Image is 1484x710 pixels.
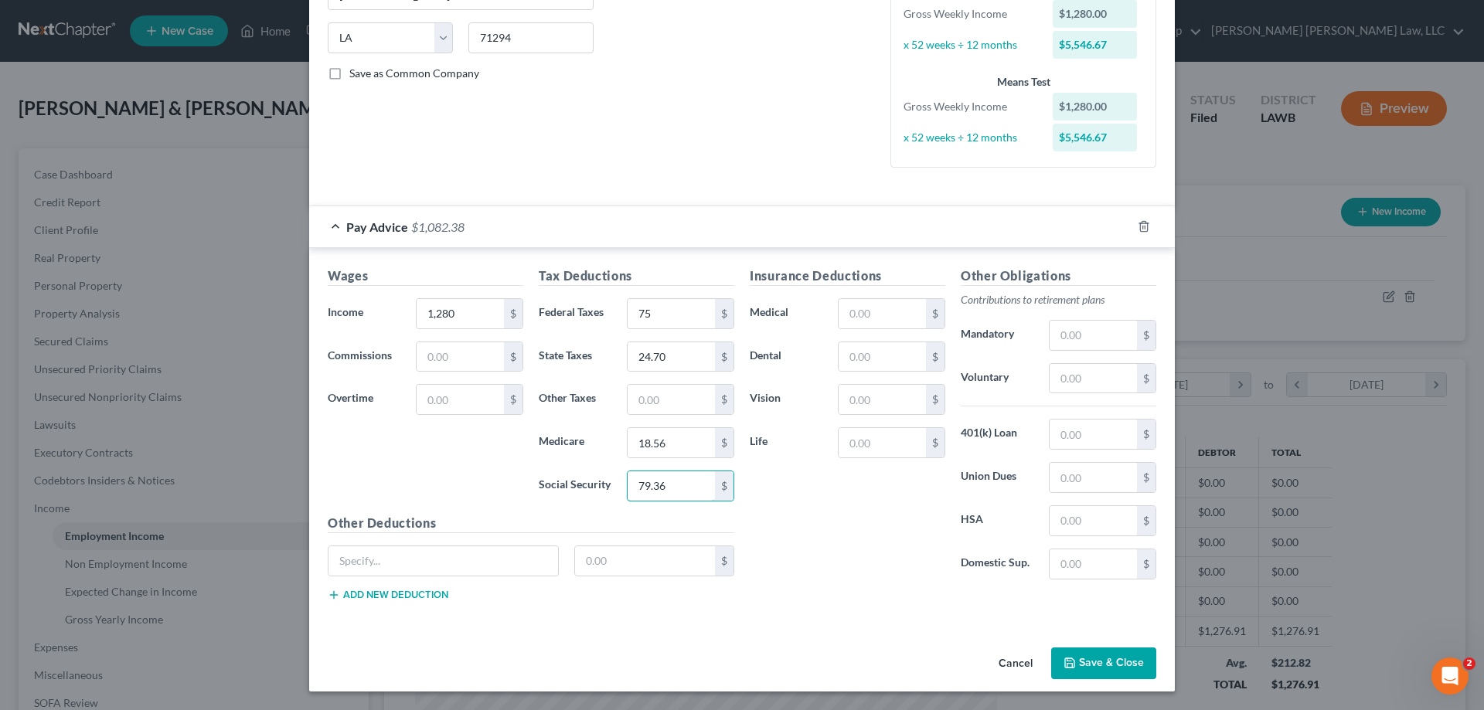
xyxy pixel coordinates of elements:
span: 2 [1463,657,1475,670]
input: 0.00 [839,342,926,372]
label: Voluntary [953,363,1041,394]
p: Contributions to retirement plans [961,292,1156,307]
div: $ [715,299,733,328]
input: 0.00 [417,342,504,372]
input: 0.00 [839,385,926,414]
div: $ [504,385,522,414]
label: Mandatory [953,320,1041,351]
div: $ [1137,549,1156,579]
label: Medicare [531,427,619,458]
div: $ [1137,420,1156,449]
input: 0.00 [1050,364,1137,393]
label: State Taxes [531,341,619,372]
label: Overtime [320,384,408,415]
h5: Wages [328,267,523,286]
iframe: Intercom live chat [1431,657,1469,695]
div: $ [715,342,733,372]
span: $1,082.38 [411,219,465,234]
label: Dental [742,341,830,372]
div: $ [926,428,945,457]
label: Domestic Sup. [953,549,1041,579]
h5: Other Obligations [961,267,1156,286]
label: Social Security [531,471,619,501]
div: $ [926,342,945,372]
label: Federal Taxes [531,298,619,329]
button: Add new deduction [328,589,448,601]
div: $ [504,342,522,372]
input: 0.00 [628,428,715,457]
div: $5,546.67 [1053,31,1138,59]
label: Vision [742,384,830,415]
div: $5,546.67 [1053,124,1138,151]
input: 0.00 [417,299,504,328]
label: Life [742,427,830,458]
div: $ [1137,364,1156,393]
div: $ [715,546,733,576]
div: $ [504,299,522,328]
input: 0.00 [628,385,715,414]
div: $ [926,299,945,328]
input: 0.00 [575,546,716,576]
input: Specify... [328,546,558,576]
span: Save as Common Company [349,66,479,80]
label: 401(k) Loan [953,419,1041,450]
div: x 52 weeks ÷ 12 months [896,37,1045,53]
div: Gross Weekly Income [896,99,1045,114]
h5: Other Deductions [328,514,734,533]
div: $ [715,385,733,414]
label: Commissions [320,341,408,372]
input: 0.00 [1050,463,1137,492]
input: 0.00 [839,299,926,328]
input: 0.00 [1050,321,1137,350]
input: 0.00 [839,428,926,457]
input: 0.00 [1050,506,1137,535]
input: 0.00 [1050,549,1137,579]
div: $ [1137,321,1156,350]
input: 0.00 [628,471,715,501]
div: $1,280.00 [1053,93,1138,121]
label: Other Taxes [531,384,619,415]
div: Means Test [904,74,1143,90]
input: 0.00 [1050,420,1137,449]
div: $ [1137,463,1156,492]
div: x 52 weeks ÷ 12 months [896,130,1045,145]
button: Cancel [986,649,1045,680]
label: Union Dues [953,462,1041,493]
label: HSA [953,505,1041,536]
input: 0.00 [417,385,504,414]
div: $ [1137,506,1156,535]
input: 0.00 [628,299,715,328]
label: Medical [742,298,830,329]
div: $ [926,385,945,414]
button: Save & Close [1051,647,1156,680]
div: $ [715,428,733,457]
div: $ [715,471,733,501]
div: Gross Weekly Income [896,6,1045,22]
span: Income [328,305,363,318]
input: 0.00 [628,342,715,372]
h5: Insurance Deductions [750,267,945,286]
h5: Tax Deductions [539,267,734,286]
span: Pay Advice [346,219,408,234]
input: Enter zip... [468,22,594,53]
